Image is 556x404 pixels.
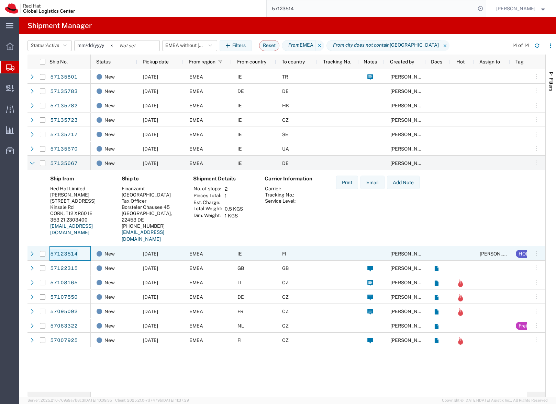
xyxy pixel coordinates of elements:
[104,290,115,304] span: New
[259,40,279,51] button: Reset
[237,265,244,271] span: GB
[193,192,222,199] th: Pieces Total:
[50,115,78,126] a: 57135723
[50,249,78,260] a: 57123514
[143,280,158,285] span: 10/17/2025
[282,88,289,94] span: DE
[390,309,430,314] span: Frederic Salle
[143,74,158,80] span: 10/15/2025
[390,88,430,94] span: Leonie Keweloh
[50,263,78,274] a: 57122315
[189,161,203,166] span: EMEA
[117,40,159,51] input: Not set
[282,294,289,300] span: CZ
[104,142,115,156] span: New
[50,292,78,303] a: 57107550
[50,144,78,155] a: 57135670
[122,204,182,210] div: Borsteler Chausee 45
[267,0,476,17] input: Search for shipment number, reference number
[390,74,430,80] span: Laura Russell
[282,103,289,108] span: HK
[282,74,288,80] span: TR
[265,192,296,198] th: Tracking No.:
[360,176,385,189] button: Email
[50,223,93,236] a: [EMAIL_ADDRESS][DOMAIN_NAME]
[50,198,111,204] div: [STREET_ADDRESS]
[390,294,430,300] span: Norbert Kraft
[265,176,320,182] h4: Carrier Information
[162,40,217,51] button: EMEA without [GEOGRAPHIC_DATA]
[237,88,244,94] span: DE
[265,198,296,204] th: Service Level:
[143,337,158,343] span: 10/21/2025
[104,84,115,98] span: New
[189,323,203,329] span: EMEA
[104,319,115,333] span: New
[512,42,529,49] div: 14 of 14
[143,132,158,137] span: 10/15/2025
[104,113,115,127] span: New
[143,323,158,329] span: 10/15/2025
[50,186,111,192] div: Red Hat Limited
[496,5,535,12] span: Sona Mala
[189,337,203,343] span: EMEA
[104,156,115,170] span: New
[222,205,245,212] td: 0.5 KGS
[237,146,242,152] span: IE
[122,210,182,223] div: [GEOGRAPHIC_DATA], 22453 DE
[104,275,115,290] span: New
[50,277,78,288] a: 57108165
[193,212,222,219] th: Dim. Weight:
[237,161,242,166] span: IE
[143,265,158,271] span: 10/20/2025
[84,398,112,402] span: [DATE] 10:09:35
[50,335,78,346] a: 57007925
[96,59,111,64] span: Status
[222,192,245,199] td: 1
[50,158,78,169] a: 57135667
[237,132,242,137] span: IE
[288,41,300,49] i: From
[282,309,289,314] span: CZ
[50,192,111,198] div: [PERSON_NAME]
[282,265,289,271] span: GB
[189,309,203,314] span: EMEA
[548,78,554,91] span: Filters
[193,176,254,182] h4: Shipment Details
[50,217,111,223] div: 353 21 2303400
[282,251,286,257] span: FI
[479,59,500,64] span: Assign to
[193,205,222,212] th: Total Weight:
[189,59,215,64] span: From region
[143,309,158,314] span: 10/21/2025
[364,59,377,64] span: Notes
[122,223,182,229] div: [PHONE_NUMBER]
[50,210,111,216] div: CORK, T12 XR60 IE
[27,40,72,51] button: Status:Active
[50,204,111,210] div: Kinsale Rd
[189,132,203,137] span: EMEA
[237,251,242,257] span: IE
[282,117,289,123] span: CZ
[189,117,203,123] span: EMEA
[143,103,158,108] span: 10/15/2025
[326,40,441,51] span: From city does not contain Brno
[390,265,430,271] span: Ant Stephenson
[387,176,420,189] button: Add Note
[122,176,182,182] h4: Ship to
[336,176,358,189] button: Print
[189,146,203,152] span: EMEA
[222,212,245,219] td: 1 KGS
[143,88,158,94] span: 10/15/2025
[189,280,203,285] span: EMEA
[193,199,222,205] th: Est. Charge:
[515,59,524,64] span: Tag
[193,186,222,192] th: No. of stops:
[480,251,519,257] span: Sona Mala
[237,309,243,314] span: FR
[50,129,78,140] a: 57135717
[189,88,203,94] span: EMEA
[189,265,203,271] span: EMEA
[50,321,78,332] a: 57063322
[50,86,78,97] a: 57135783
